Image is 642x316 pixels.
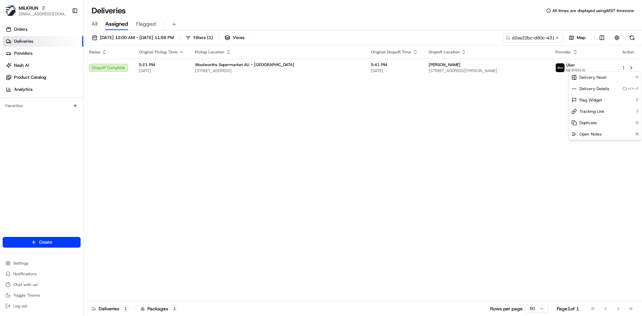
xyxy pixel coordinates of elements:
span: Tracking Link [579,109,604,114]
span: Delivery Panel [579,75,607,80]
span: Ctrl+⏎ [623,86,639,92]
span: Delivery Details [579,86,609,91]
span: Flag Widget [579,97,602,103]
span: T [636,108,639,114]
span: F [636,97,639,103]
span: ⏎ [635,74,639,80]
span: Duplicate [579,120,597,125]
span: D [636,120,639,126]
span: N [636,131,639,137]
span: Open Notes [579,131,602,137]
